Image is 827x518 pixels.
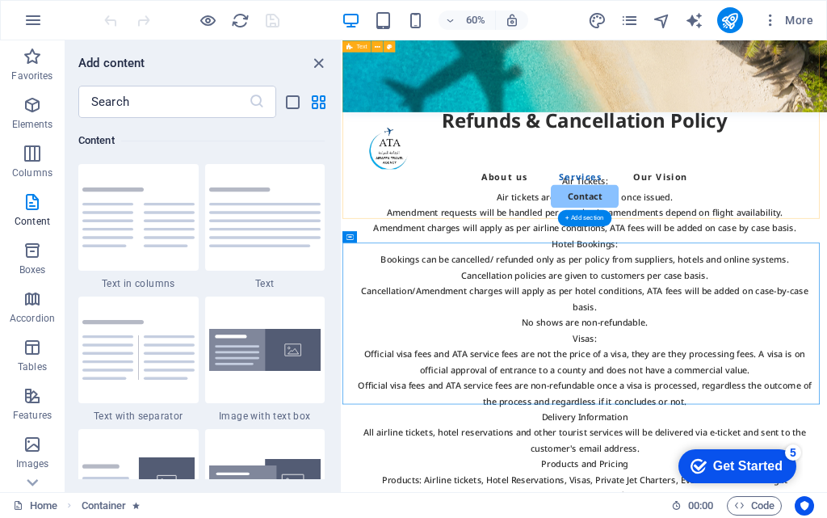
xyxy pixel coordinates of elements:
[309,53,328,73] button: close panel
[78,297,199,423] div: Text with separator
[727,496,782,516] button: Code
[685,11,703,30] i: AI Writer
[309,92,328,112] button: grid-view
[795,496,814,516] button: Usercentrics
[205,297,325,423] div: Image with text box
[558,210,611,226] div: + Add section
[132,501,140,510] i: Element contains an animation
[13,496,57,516] a: Click to cancel selection. Double-click to open Pages
[283,92,302,112] button: list-view
[10,312,55,325] p: Accordion
[205,277,325,290] span: Text
[13,8,131,42] div: Get Started 5 items remaining, 0% complete
[15,215,50,228] p: Content
[205,164,325,290] div: Text
[620,11,640,30] button: pages
[671,496,714,516] h6: Session time
[439,11,496,30] button: 60%
[505,13,519,27] i: On resize automatically adjust zoom level to fit chosen device.
[230,11,250,30] button: reload
[78,277,199,290] span: Text in columns
[78,86,249,118] input: Search
[356,44,367,49] span: Text
[734,496,775,516] span: Code
[78,131,325,150] h6: Content
[82,496,127,516] span: Click to select. Double-click to edit
[78,410,199,423] span: Text with separator
[588,11,607,30] button: design
[19,263,46,276] p: Boxes
[688,496,713,516] span: 00 00
[620,11,639,30] i: Pages (Ctrl+Alt+S)
[231,11,250,30] i: Reload page
[717,7,743,33] button: publish
[120,3,136,19] div: 5
[82,496,141,516] nav: breadcrumb
[78,164,199,290] div: Text in columns
[653,11,672,30] button: navigator
[18,360,47,373] p: Tables
[588,11,607,30] i: Design (Ctrl+Alt+Y)
[12,166,52,179] p: Columns
[16,457,49,470] p: Images
[756,7,820,33] button: More
[48,18,117,32] div: Get Started
[720,11,739,30] i: Publish
[205,410,325,423] span: Image with text box
[82,187,195,247] img: text-in-columns.svg
[685,11,704,30] button: text_generator
[82,457,195,507] img: text-with-image-v4.svg
[209,329,321,372] img: image-with-text-box.svg
[12,118,53,131] p: Elements
[13,409,52,422] p: Features
[463,11,489,30] h6: 60%
[11,69,52,82] p: Favorites
[699,499,702,512] span: :
[209,187,321,247] img: text.svg
[762,12,813,28] span: More
[82,320,195,380] img: text-with-separator.svg
[209,459,321,507] img: text-image-overlap.svg
[78,53,145,73] h6: Add content
[653,11,671,30] i: Navigator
